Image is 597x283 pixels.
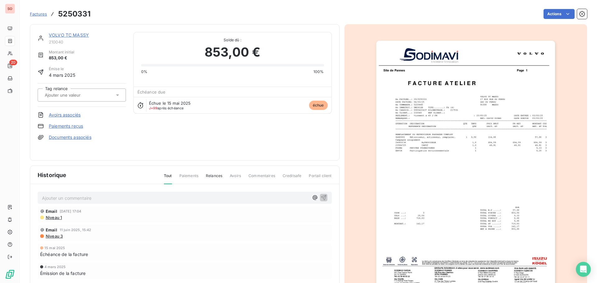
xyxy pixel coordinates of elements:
[5,4,15,14] div: SO
[141,69,147,75] span: 0%
[44,265,66,269] span: 4 mars 2025
[40,270,86,276] span: Émission de la facture
[44,246,65,250] span: 15 mai 2025
[30,11,47,17] a: Factures
[179,173,198,184] span: Paiements
[205,43,260,62] span: 853,00 €
[38,171,67,179] span: Historique
[49,39,126,44] span: 210040
[9,60,17,65] span: 20
[149,106,158,110] span: J+99
[46,209,57,214] span: Email
[576,262,591,277] div: Open Intercom Messenger
[137,89,166,94] span: Échéance due
[49,72,76,78] span: 4 mars 2025
[58,8,90,20] h3: 5250331
[45,215,62,220] span: Niveau 1
[248,173,275,184] span: Commentaires
[206,173,222,184] span: Relances
[46,227,57,232] span: Email
[230,173,241,184] span: Avoirs
[49,49,74,55] span: Montant initial
[313,69,324,75] span: 100%
[309,173,331,184] span: Portail client
[44,92,107,98] input: Ajouter une valeur
[149,101,191,106] span: Échue le 15 mai 2025
[141,37,324,43] span: Solde dû :
[49,123,83,129] a: Paiements reçus
[149,106,184,110] span: après échéance
[544,9,575,19] button: Actions
[60,228,91,232] span: 11 juin 2025, 15:42
[30,11,47,16] span: Factures
[5,269,15,279] img: Logo LeanPay
[40,251,88,258] span: Échéance de la facture
[283,173,302,184] span: Creditsafe
[49,66,76,72] span: Émise le
[309,101,328,110] span: échue
[49,112,81,118] a: Avoirs associés
[164,173,172,184] span: Tout
[45,234,63,239] span: Niveau 3
[49,55,74,61] span: 853,00 €
[49,32,89,38] a: VOLVO TC MASSY
[5,61,15,71] a: 20
[60,209,81,213] span: [DATE] 17:04
[49,134,91,140] a: Documents associés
